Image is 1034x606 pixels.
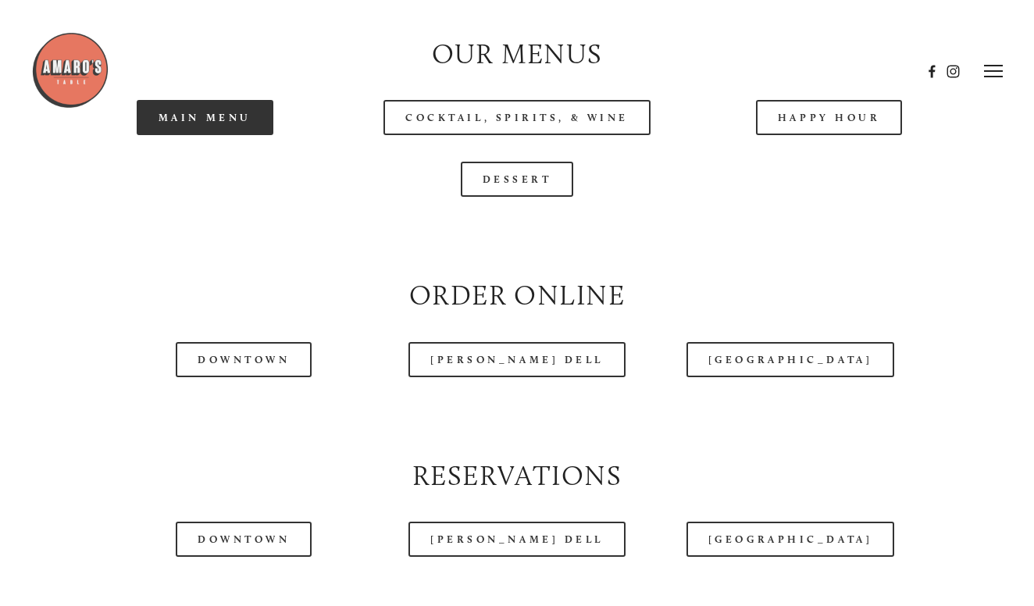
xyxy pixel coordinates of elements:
a: Downtown [176,342,312,377]
a: Downtown [176,522,312,557]
a: [PERSON_NAME] Dell [408,342,626,377]
img: Amaro's Table [31,31,109,109]
h2: Reservations [62,457,972,495]
a: Dessert [461,162,574,197]
a: [GEOGRAPHIC_DATA] [686,522,894,557]
a: [GEOGRAPHIC_DATA] [686,342,894,377]
h2: Order Online [62,276,972,315]
a: [PERSON_NAME] Dell [408,522,626,557]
